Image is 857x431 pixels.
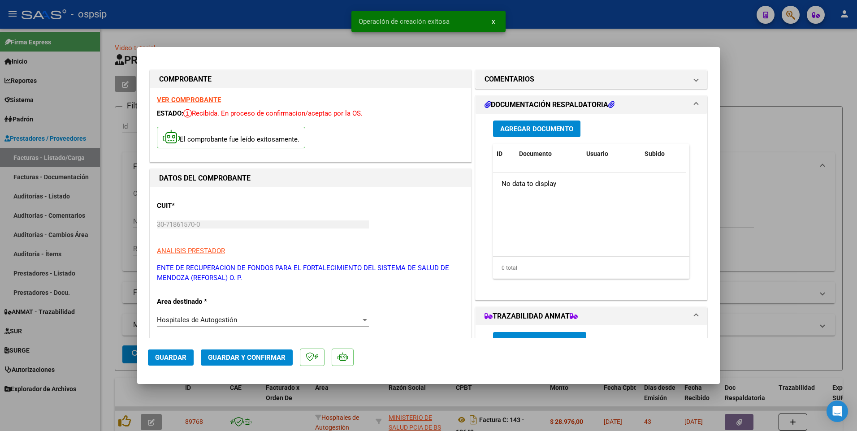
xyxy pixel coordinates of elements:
mat-expansion-panel-header: COMENTARIOS [476,70,707,88]
div: No data to display [493,173,686,195]
datatable-header-cell: ID [493,144,515,164]
button: Guardar y Confirmar [201,349,293,366]
p: ENTE DE RECUPERACION DE FONDOS PARA EL FORTALECIMIENTO DEL SISTEMA DE SALUD DE MENDOZA (REFORSAL)... [157,263,464,283]
div: 0 total [493,257,689,279]
h1: DOCUMENTACIÓN RESPALDATORIA [485,99,615,110]
span: ANALISIS PRESTADOR [157,247,225,255]
span: ID [497,150,502,157]
button: Guardar [148,349,194,366]
h1: COMENTARIOS [485,74,534,85]
span: Subido [645,150,665,157]
div: Open Intercom Messenger [827,401,848,422]
span: Agregar Trazabilidad [500,336,579,345]
span: Agregar Documento [500,125,573,133]
a: VER COMPROBANTE [157,96,221,104]
span: Documento [519,150,552,157]
datatable-header-cell: Usuario [583,144,641,164]
span: ESTADO: [157,109,183,117]
button: Agregar Documento [493,121,580,137]
button: Agregar Trazabilidad [493,332,586,349]
span: Usuario [586,150,608,157]
datatable-header-cell: Acción [686,144,731,164]
p: Area destinado * [157,297,249,307]
datatable-header-cell: Subido [641,144,686,164]
strong: DATOS DEL COMPROBANTE [159,174,251,182]
span: Hospitales de Autogestión [157,316,237,324]
span: Guardar [155,353,186,362]
mat-expansion-panel-header: DOCUMENTACIÓN RESPALDATORIA [476,96,707,114]
span: x [492,17,495,26]
span: Guardar y Confirmar [208,353,286,362]
button: x [485,13,502,30]
p: CUIT [157,201,249,211]
span: Recibida. En proceso de confirmacion/aceptac por la OS. [183,109,363,117]
div: DOCUMENTACIÓN RESPALDATORIA [476,114,707,300]
strong: COMPROBANTE [159,75,212,83]
p: El comprobante fue leído exitosamente. [157,127,305,149]
datatable-header-cell: Documento [515,144,583,164]
span: Operación de creación exitosa [359,17,450,26]
mat-expansion-panel-header: TRAZABILIDAD ANMAT [476,307,707,325]
h1: TRAZABILIDAD ANMAT [485,311,578,322]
